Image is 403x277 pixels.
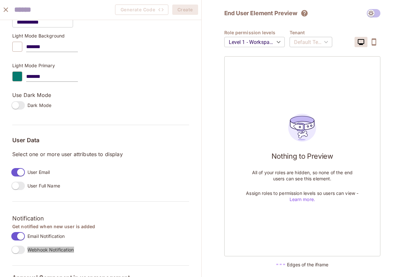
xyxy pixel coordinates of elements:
[12,63,189,68] p: Light Mode Primary
[301,9,308,17] svg: The element will only show tenant specific content. No user information will be visible across te...
[224,29,290,36] h4: Role permission levels
[12,33,189,38] p: Light Mode Background
[115,5,168,15] button: Generate Code
[224,33,285,51] div: Level 1 - Workspace Owner
[271,151,333,161] h1: Nothing to Preview
[115,5,168,15] span: Create the element to generate code
[27,183,60,189] span: User Full Name
[290,33,332,51] div: Default Tenant
[287,261,328,268] h5: Edges of the iframe
[290,29,337,36] h4: Tenant
[285,110,320,145] img: users_preview_empty_state
[246,190,359,202] p: Assign roles to permission levels so users can view -
[12,91,189,99] p: Use Dark Mode
[12,137,189,144] h5: User Data
[224,9,297,17] h2: End User Element Preview
[27,247,74,253] span: Webhook Notification
[246,169,359,182] p: All of your roles are hidden, so none of the end users can see this element.
[27,233,65,239] span: Email Notification
[172,5,198,15] button: Create
[12,214,189,223] h3: Notification
[27,102,51,108] span: Dark Mode
[12,151,189,158] p: Select one or more user attributes to display
[27,169,50,175] span: User Email
[12,223,189,229] h4: Get notified when new user is added
[290,197,315,202] a: Learn more.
